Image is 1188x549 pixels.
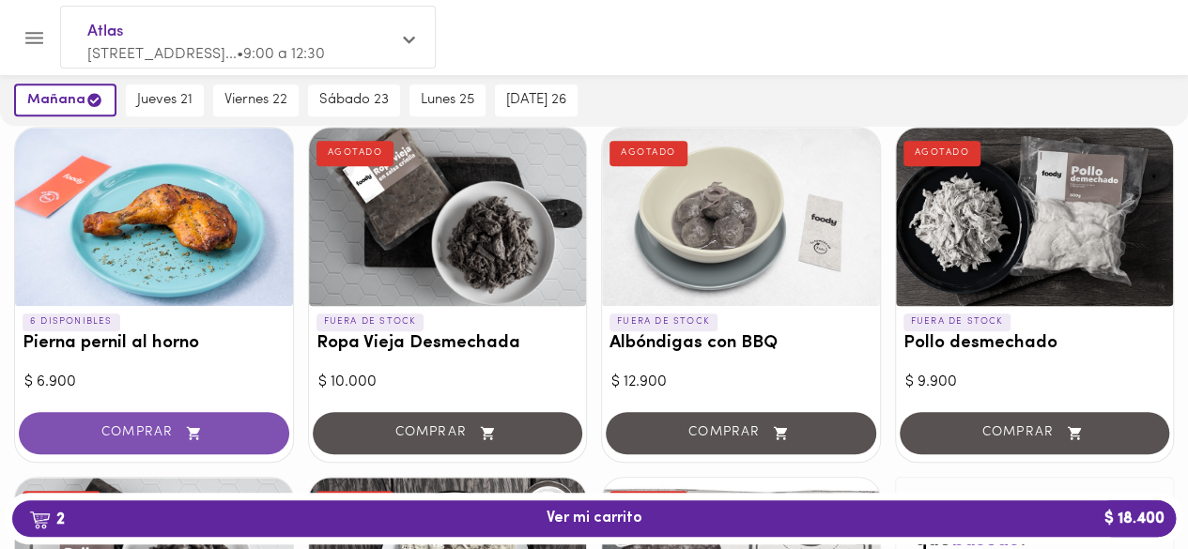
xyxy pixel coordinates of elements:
[903,141,981,165] div: AGOTADO
[506,92,566,109] span: [DATE] 26
[495,84,578,116] button: [DATE] 26
[42,425,266,441] span: COMPRAR
[318,372,578,393] div: $ 10.000
[316,313,424,330] p: FUERA DE STOCK
[1079,440,1169,530] iframe: Messagebird Livechat Widget
[547,510,642,527] span: Ver mi carrito
[11,15,57,61] button: Menu
[319,92,389,109] span: sábado 23
[903,313,1011,330] p: FUERA DE STOCK
[611,372,871,393] div: $ 12.900
[23,334,285,354] h3: Pierna pernil al horno
[316,141,394,165] div: AGOTADO
[14,84,116,116] button: mañana
[421,92,474,109] span: lunes 25
[224,92,287,109] span: viernes 22
[409,84,486,116] button: lunes 25
[137,92,193,109] span: jueves 21
[609,141,687,165] div: AGOTADO
[213,84,299,116] button: viernes 22
[309,128,587,306] div: Ropa Vieja Desmechada
[87,20,390,44] span: Atlas
[87,47,325,62] span: [STREET_ADDRESS]... • 9:00 a 12:30
[24,372,284,393] div: $ 6.900
[23,313,120,330] p: 6 DISPONIBLES
[18,507,76,531] b: 2
[609,334,872,354] h3: Albóndigas con BBQ
[896,128,1174,306] div: Pollo desmechado
[609,313,717,330] p: FUERA DE STOCK
[905,372,1165,393] div: $ 9.900
[308,84,400,116] button: sábado 23
[27,91,103,109] span: mañana
[903,334,1166,354] h3: Pollo desmechado
[126,84,204,116] button: jueves 21
[316,334,579,354] h3: Ropa Vieja Desmechada
[602,128,880,306] div: Albóndigas con BBQ
[15,128,293,306] div: Pierna pernil al horno
[29,511,51,529] img: cart.png
[12,500,1176,537] button: 2Ver mi carrito$ 18.400
[19,412,289,454] button: COMPRAR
